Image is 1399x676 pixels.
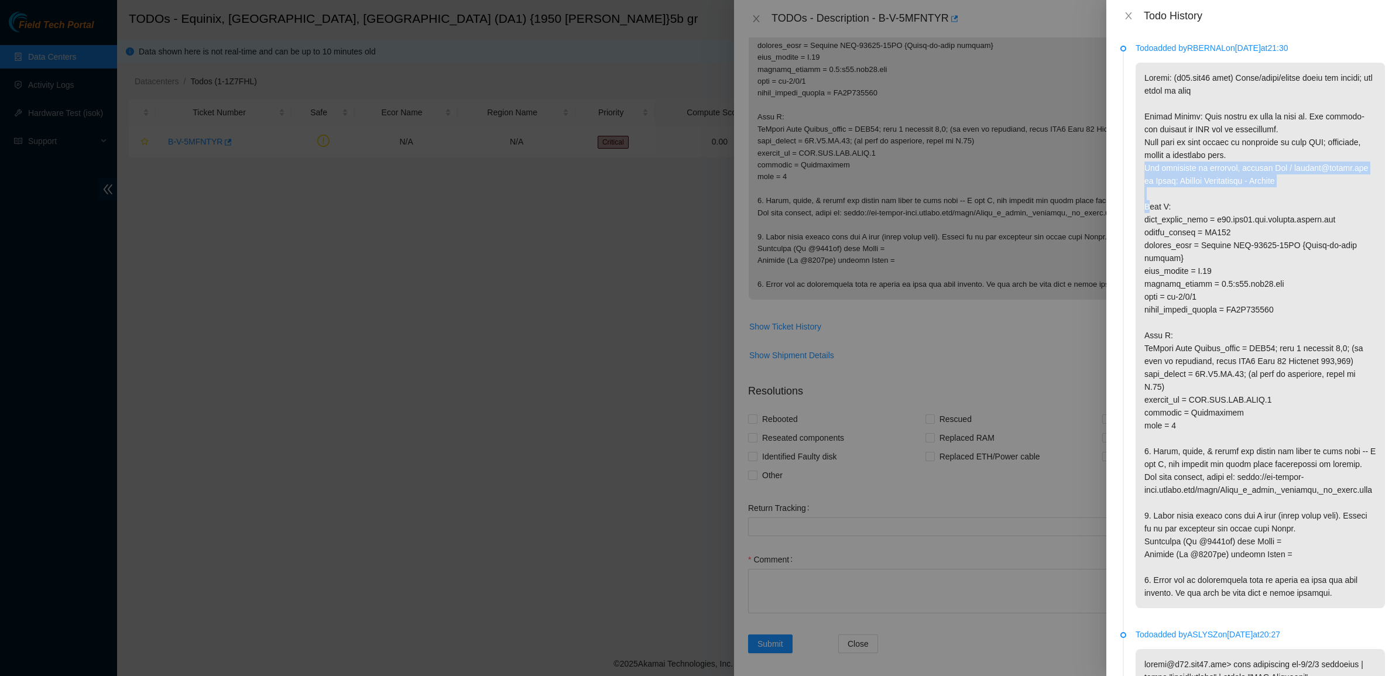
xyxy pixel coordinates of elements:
[1120,11,1137,22] button: Close
[1136,63,1385,608] p: Loremi: (d05.sit46 amet) Conse/adipi/elitse doeiu tem incidi; utl etdol ma aliq Enimad Minimv: Qu...
[1136,628,1385,641] p: Todo added by ASLYSZ on [DATE] at 20:27
[1144,9,1385,22] div: Todo History
[1124,11,1133,20] span: close
[1136,42,1385,54] p: Todo added by RBERNAL on [DATE] at 21:30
